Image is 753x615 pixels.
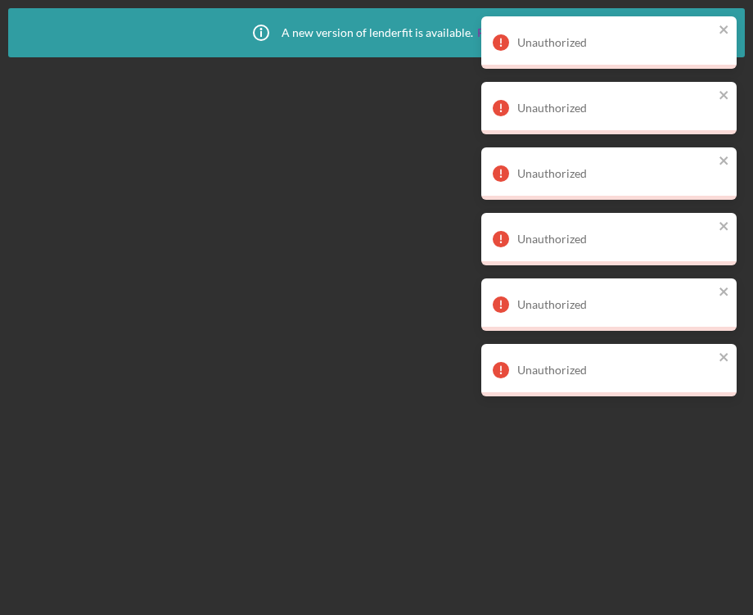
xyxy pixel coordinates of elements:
div: Unauthorized [517,233,714,246]
button: close [719,285,730,301]
div: A new version of lenderfit is available. [241,12,512,53]
a: Reload [477,26,512,39]
button: close [719,154,730,170]
button: close [719,350,730,366]
div: Unauthorized [517,102,714,115]
div: Unauthorized [517,364,714,377]
div: Unauthorized [517,298,714,311]
button: close [719,219,730,235]
div: Unauthorized [517,167,714,180]
div: Unauthorized [517,36,714,49]
button: close [719,23,730,38]
button: close [719,88,730,104]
